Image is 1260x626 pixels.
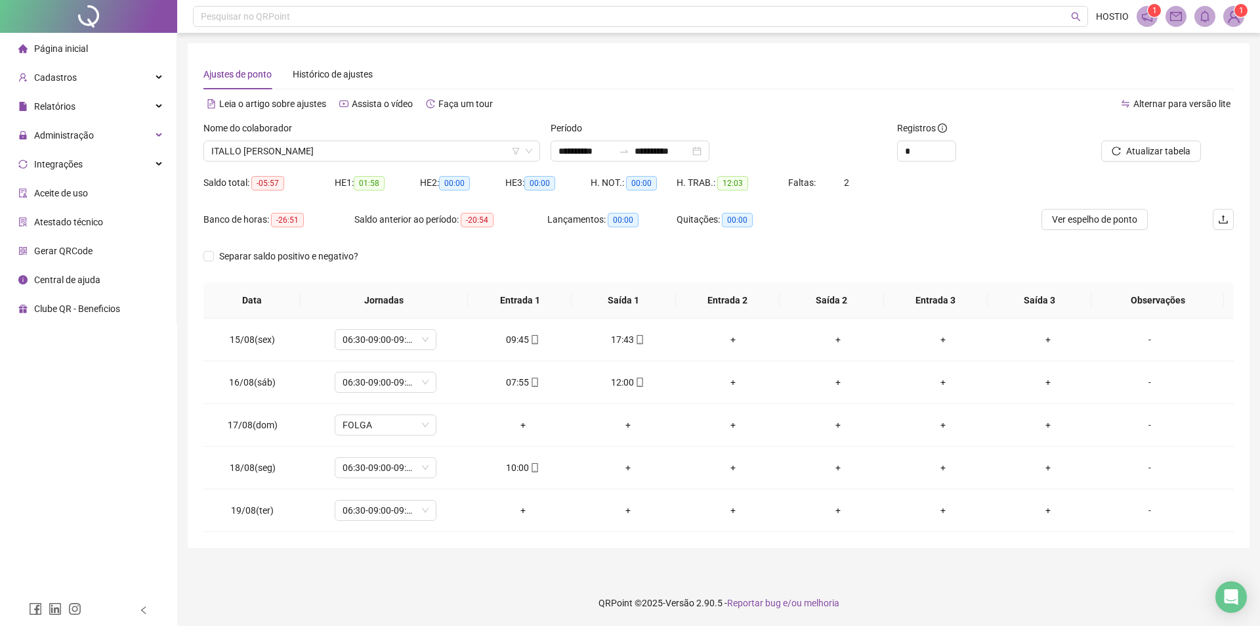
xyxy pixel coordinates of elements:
div: + [901,418,985,432]
span: Faça um tour [438,99,493,109]
div: - [1111,460,1188,475]
label: Período [551,121,591,135]
div: H. NOT.: [591,175,677,190]
span: info-circle [938,123,947,133]
div: + [901,375,985,390]
span: 2 [844,177,849,188]
span: swap-right [619,146,629,156]
div: Quitações: [677,212,805,227]
div: + [1006,418,1090,432]
span: 06:30-09:00-09:15-12:45 [343,330,429,349]
div: + [586,460,670,475]
span: bell [1199,11,1211,22]
div: + [691,332,775,347]
div: Saldo total: [203,175,335,190]
th: Saída 1 [572,282,675,319]
span: Registros [897,121,947,135]
span: mail [1170,11,1182,22]
div: - [1111,503,1188,518]
span: solution [18,217,28,227]
div: + [901,503,985,518]
span: Ver espelho de ponto [1052,212,1137,227]
span: mobile [634,378,644,387]
span: Clube QR - Beneficios [34,303,120,314]
span: file [18,102,28,111]
span: Reportar bug e/ou melhoria [727,598,839,608]
img: 41758 [1224,7,1244,26]
button: Ver espelho de ponto [1041,209,1148,230]
div: Open Intercom Messenger [1215,581,1247,613]
span: 01:58 [354,176,385,190]
div: 12:00 [586,375,670,390]
span: reload [1112,146,1121,156]
span: 1 [1239,6,1244,15]
span: Administração [34,130,94,141]
span: Atualizar tabela [1126,144,1190,158]
span: ITALLO GUILHERME RAMOS DE MIRANDA [211,141,532,161]
div: + [586,418,670,432]
span: linkedin [49,602,62,615]
span: Ajustes de ponto [203,69,272,79]
span: Observações [1102,293,1213,307]
span: down [525,147,533,155]
span: facebook [29,602,42,615]
div: - [1111,332,1188,347]
span: search [1071,12,1081,22]
div: + [901,332,985,347]
div: 17:43 [586,332,670,347]
span: Atestado técnico [34,217,103,227]
th: Entrada 3 [884,282,988,319]
span: mobile [634,335,644,344]
span: to [619,146,629,156]
div: + [1006,460,1090,475]
span: home [18,44,28,53]
span: file-text [207,99,216,108]
th: Observações [1091,282,1223,319]
span: audit [18,189,28,198]
span: Faltas: [788,177,818,188]
span: mobile [529,463,539,472]
span: Assista o vídeo [352,99,413,109]
span: Relatórios [34,101,75,112]
div: + [1006,375,1090,390]
span: mobile [529,378,539,387]
th: Data [203,282,301,319]
div: + [901,460,985,475]
span: swap [1121,99,1130,108]
span: 17/08(dom) [228,420,278,430]
span: filter [512,147,520,155]
span: Separar saldo positivo e negativo? [214,249,364,263]
div: + [481,503,565,518]
div: + [796,418,880,432]
sup: 1 [1148,4,1161,17]
span: 19/08(ter) [231,505,274,516]
span: 00:00 [439,176,470,190]
div: + [691,418,775,432]
span: -26:51 [271,213,304,227]
span: mobile [529,335,539,344]
span: 16/08(sáb) [229,377,276,388]
div: + [691,460,775,475]
span: Cadastros [34,72,77,83]
div: + [691,503,775,518]
span: 00:00 [626,176,657,190]
span: 12:03 [717,176,748,190]
span: notification [1141,11,1153,22]
span: 06:30-09:00-09:15-12:45 [343,372,429,392]
span: instagram [68,602,81,615]
span: HOSTIO [1096,9,1129,24]
span: user-add [18,73,28,82]
span: Histórico de ajustes [293,69,373,79]
span: 15/08(sex) [230,334,275,345]
div: Banco de horas: [203,212,354,227]
span: Integrações [34,159,83,169]
button: Atualizar tabela [1101,141,1201,162]
div: 10:00 [481,460,565,475]
th: Saída 3 [988,282,1091,319]
span: Alternar para versão lite [1133,99,1230,109]
span: 00:00 [722,213,753,227]
div: 07:55 [481,375,565,390]
div: + [1006,332,1090,347]
span: lock [18,131,28,140]
span: -05:57 [251,176,284,190]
